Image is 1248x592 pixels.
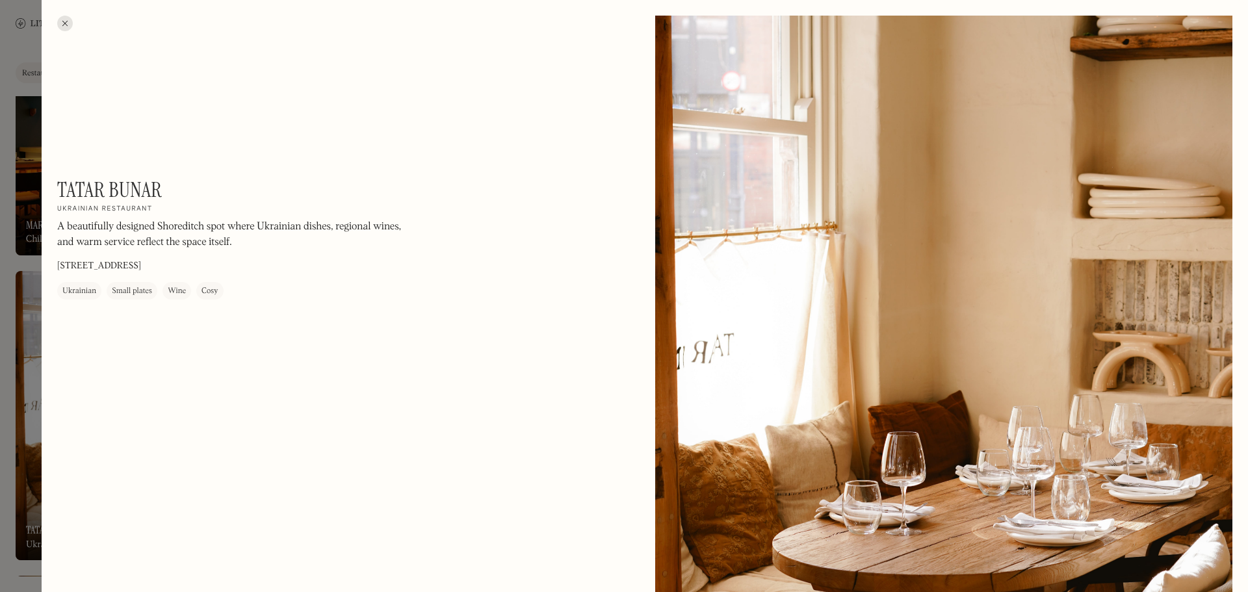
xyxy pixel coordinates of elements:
[168,285,186,298] div: Wine
[57,260,141,274] p: [STREET_ADDRESS]
[201,285,218,298] div: Cosy
[57,220,408,251] p: A beautifully designed Shoreditch spot where Ukrainian dishes, regional wines, and warm service r...
[62,285,96,298] div: Ukrainian
[112,285,152,298] div: Small plates
[57,205,153,214] h2: Ukrainian restaurant
[57,177,162,202] h1: Tatar Bunar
